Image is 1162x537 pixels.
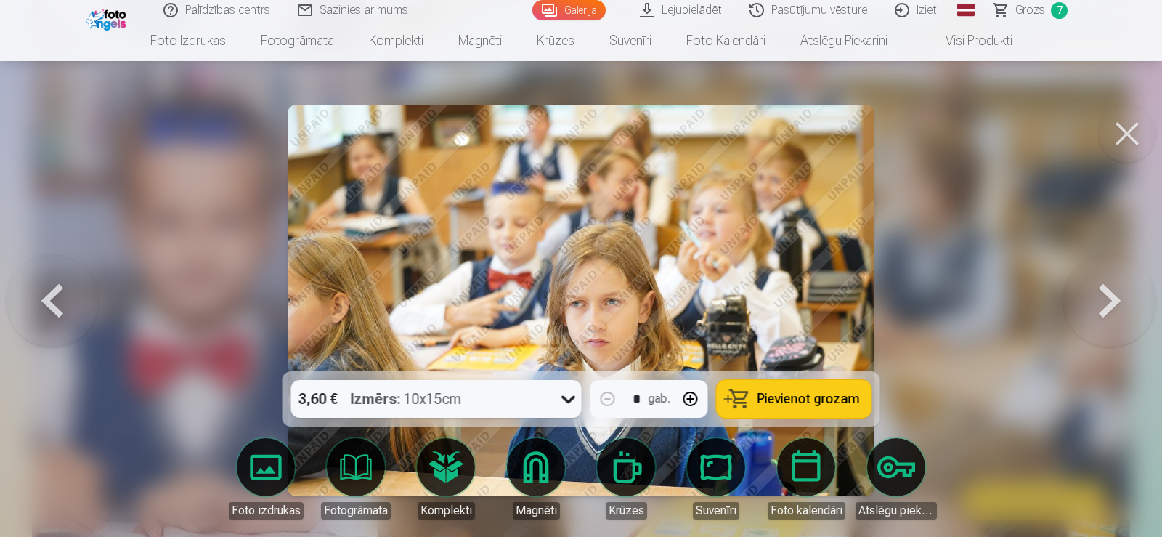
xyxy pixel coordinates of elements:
a: Komplekti [405,438,487,520]
a: Komplekti [352,20,441,61]
a: Suvenīri [592,20,669,61]
div: 3,60 € [291,380,345,418]
a: Foto izdrukas [225,438,306,520]
span: Grozs [1015,1,1045,19]
div: Foto kalendāri [768,502,845,520]
a: Fotogrāmata [243,20,352,61]
div: Foto izdrukas [229,502,304,520]
a: Foto kalendāri [765,438,847,520]
a: Suvenīri [675,438,757,520]
span: Pievienot grozam [757,392,860,405]
img: /fa1 [86,6,130,31]
a: Krūzes [585,438,667,520]
div: Krūzes [606,502,647,520]
a: Krūzes [519,20,592,61]
a: Foto izdrukas [133,20,243,61]
a: Visi produkti [905,20,1030,61]
button: Pievienot grozam [717,380,871,418]
div: Atslēgu piekariņi [856,502,937,520]
a: Foto kalendāri [669,20,783,61]
a: Fotogrāmata [315,438,397,520]
span: 7 [1051,2,1068,19]
a: Magnēti [495,438,577,520]
div: Magnēti [513,502,560,520]
div: Fotogrāmata [321,502,391,520]
div: gab. [649,390,670,408]
div: Suvenīri [693,502,739,520]
strong: Izmērs : [351,389,401,409]
a: Magnēti [441,20,519,61]
div: Komplekti [418,502,475,520]
a: Atslēgu piekariņi [856,438,937,520]
a: Atslēgu piekariņi [783,20,905,61]
div: 10x15cm [351,380,462,418]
